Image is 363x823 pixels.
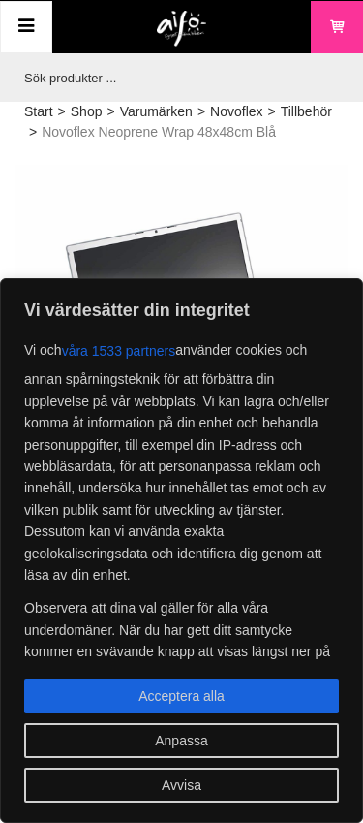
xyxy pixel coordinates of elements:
button: våra 1533 partners [62,333,176,368]
button: Anpassa [24,723,339,758]
span: > [268,102,276,122]
p: Vi och använder cookies och annan spårningsteknik för att förbättra din upplevelse på vår webbpla... [24,333,339,586]
span: > [29,122,37,142]
a: Start [24,102,53,122]
span: > [58,102,66,122]
a: Shop [71,102,103,122]
button: Avvisa [24,768,339,803]
a: Tillbehör [281,102,332,122]
span: > [106,102,114,122]
p: Observera att dina val gäller för alla våra underdomäner. När du har gett ditt samtycke kommer en... [24,597,339,749]
p: Vi värdesätter din integritet [1,299,362,322]
a: Varumärken [120,102,193,122]
span: Novoflex Neoprene Wrap 48x48cm Blå [42,122,276,142]
a: Novoflex [210,102,262,122]
span: > [197,102,205,122]
img: logo.png [157,11,206,47]
button: Acceptera alla [24,679,339,713]
input: Sök produkter ... [15,53,339,102]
